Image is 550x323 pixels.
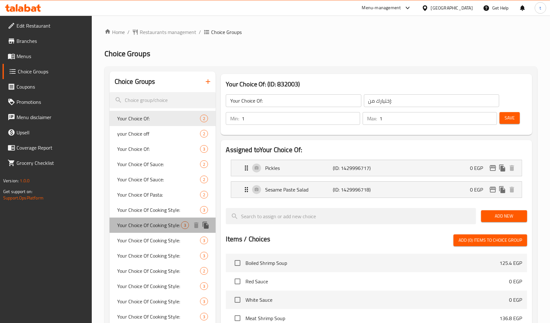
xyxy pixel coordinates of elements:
[117,176,200,183] span: Your Choice Of Sauce:
[115,77,155,86] h2: Choice Groups
[17,98,87,106] span: Promotions
[200,268,208,274] span: 2
[132,28,196,36] a: Restaurants management
[200,160,208,168] div: Choices
[104,28,125,36] a: Home
[200,192,208,198] span: 2
[3,194,44,202] a: Support.OpsPlatform
[3,110,92,125] a: Menu disclaimer
[117,160,200,168] span: Your Choice Of Sauce:
[117,267,200,275] span: Your Choice Of Cooking Style:
[3,33,92,49] a: Branches
[110,248,216,263] div: Your Choice Of Cooking Style:3
[3,64,92,79] a: Choice Groups
[17,52,87,60] span: Menus
[540,4,541,11] span: t
[110,126,216,141] div: your Choice off2
[181,221,189,229] div: Choices
[333,164,378,172] p: (ID: 1429996717)
[181,222,189,228] span: 3
[200,313,208,320] div: Choices
[18,68,87,75] span: Choice Groups
[500,259,522,267] p: 125.4 EGP
[265,164,332,172] p: Pickles
[200,253,208,259] span: 3
[230,115,239,122] p: Min:
[226,157,527,179] li: Expand
[200,206,208,214] div: Choices
[140,28,196,36] span: Restaurants management
[507,185,517,194] button: delete
[3,79,92,94] a: Coupons
[3,187,32,196] span: Get support on:
[200,176,208,183] div: Choices
[110,233,216,248] div: Your Choice Of Cooking Style:3
[231,160,521,176] div: Expand
[200,161,208,167] span: 2
[488,185,498,194] button: edit
[226,145,527,155] h2: Assigned to Your Choice Of:
[505,114,515,122] span: Save
[200,145,208,153] div: Choices
[231,275,244,288] span: Select choice
[3,125,92,140] a: Upsell
[17,83,87,91] span: Coupons
[453,234,527,246] button: Add (0) items to choice group
[226,79,527,89] h3: Your Choice Of: (ID: 832003)
[200,116,208,122] span: 2
[200,283,208,289] span: 3
[110,157,216,172] div: Your Choice Of Sauce:2
[110,218,216,233] div: Your Choice Of Cooking Style:3deleteduplicate
[431,4,473,11] div: [GEOGRAPHIC_DATA]
[231,182,521,198] div: Expand
[211,28,242,36] span: Choice Groups
[367,115,377,122] p: Max:
[117,115,200,122] span: Your Choice Of:
[200,267,208,275] div: Choices
[226,234,270,244] h2: Items / Choices
[110,202,216,218] div: Your Choice Of Cooking Style:3
[110,279,216,294] div: Your Choice Of Cooking Style:3
[509,278,522,285] p: 0 EGP
[200,191,208,199] div: Choices
[481,210,527,222] button: Add New
[17,159,87,167] span: Grocery Checklist
[117,130,200,138] span: your Choice off
[3,140,92,155] a: Coverage Report
[117,252,200,259] span: Your Choice Of Cooking Style:
[191,220,201,230] button: delete
[500,112,520,124] button: Save
[470,186,488,193] p: 0 EGP
[199,28,201,36] li: /
[459,236,522,244] span: Add (0) items to choice group
[265,186,332,193] p: Sesame Paste Salad
[200,237,208,244] div: Choices
[110,294,216,309] div: Your Choice Of Cooking Style:3
[200,298,208,305] div: Choices
[17,113,87,121] span: Menu disclaimer
[470,164,488,172] p: 0 EGP
[110,172,216,187] div: Your Choice Of Sauce:2
[226,208,476,224] input: search
[117,282,200,290] span: Your Choice Of Cooking Style:
[498,185,507,194] button: duplicate
[17,129,87,136] span: Upsell
[500,314,522,322] p: 136.8 EGP
[245,278,509,285] span: Red Sauce
[110,92,216,108] input: search
[3,94,92,110] a: Promotions
[488,163,498,173] button: edit
[201,220,211,230] button: duplicate
[117,145,200,153] span: Your Choice Of:
[200,314,208,320] span: 3
[486,212,522,220] span: Add New
[362,4,401,12] div: Menu-management
[200,115,208,122] div: Choices
[104,28,537,36] nav: breadcrumb
[200,282,208,290] div: Choices
[200,130,208,138] div: Choices
[110,111,216,126] div: Your Choice Of:2
[117,298,200,305] span: Your Choice Of Cooking Style:
[117,206,200,214] span: Your Choice Of Cooking Style:
[200,238,208,244] span: 3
